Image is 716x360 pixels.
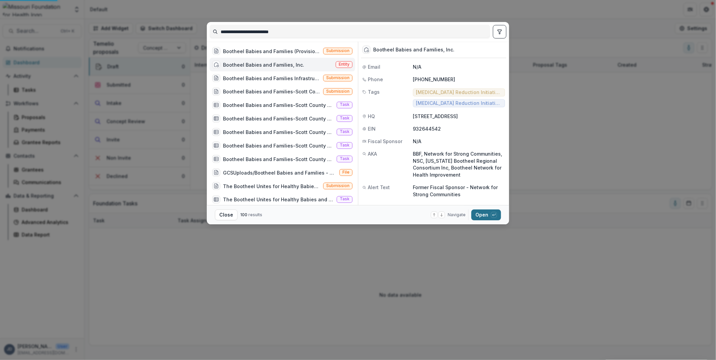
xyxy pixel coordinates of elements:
[223,88,320,95] div: Bootheel Babies and Families-Scott County Hub (Using the Hub Model of collaboration, the Bootheel...
[223,115,334,122] div: Bootheel Babies and Families-Scott County Hub - 225
[223,47,320,54] div: Bootheel Babies and Families (Provision of legal services to assist Bootheel Babies and Families ...
[215,209,238,220] button: Close
[223,155,334,162] div: Bootheel Babies and Families-Scott County Hub - 227
[339,62,350,67] span: Entity
[340,143,350,148] span: Task
[471,209,501,220] button: Open
[223,61,304,68] div: Bootheel Babies and Families, Inc.
[368,64,380,71] span: Email
[223,196,334,203] div: The Bootheel Unites for Healthy Babies and Families - 480
[223,142,334,149] div: Bootheel Babies and Families-Scott County Hub - 230
[368,184,390,191] span: Alert Text
[326,75,350,80] span: Submission
[223,102,334,109] div: Bootheel Babies and Families-Scott County Hub - 226
[368,150,377,157] span: AKA
[326,183,350,188] span: Submission
[416,100,502,106] span: [MEDICAL_DATA] Reduction Initiative - Infrastructure Support ([DATE]-[DATE])
[340,129,350,134] span: Task
[326,48,350,53] span: Submission
[340,197,350,202] span: Task
[368,125,376,132] span: EIN
[223,74,320,82] div: Bootheel Babies and Families Infrastructure Support (NSC will develop an effective infrastructure...
[368,88,380,95] span: Tags
[493,25,507,39] button: toggle filters
[416,90,502,95] span: [MEDICAL_DATA] Reduction Initiative - Capacity Building
[448,212,466,218] span: Navigate
[373,47,454,52] div: Bootheel Babies and Families, Inc.
[413,138,505,145] p: N/A
[413,184,505,198] p: Former Fiscal Sponsor - Network for Strong Communities
[240,212,247,217] span: 100
[340,116,350,120] span: Task
[223,182,320,189] div: The Bootheel Unites for Healthy Babies and Families (Assessing, training, coaching and supporting...
[413,125,505,132] p: 932644542
[368,76,383,83] span: Phone
[413,150,505,179] p: BBF, Network for Strong Communities, NSC, [US_STATE] Bootheel Regional Consortium Inc, Bootheel N...
[413,76,505,83] p: [PHONE_NUMBER]
[340,102,350,107] span: Task
[413,64,505,71] p: N/A
[326,89,350,94] span: Submission
[248,212,262,217] span: results
[413,113,505,120] p: [STREET_ADDRESS]
[368,113,375,120] span: HQ
[368,138,403,145] span: Fiscal Sponsor
[223,169,337,176] div: GCSUploads/Bootheel Babies and Families - Parents As Teacher Budget Review.msg
[223,128,334,135] div: Bootheel Babies and Families-Scott County Hub - 222
[340,156,350,161] span: Task
[342,170,350,175] span: File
